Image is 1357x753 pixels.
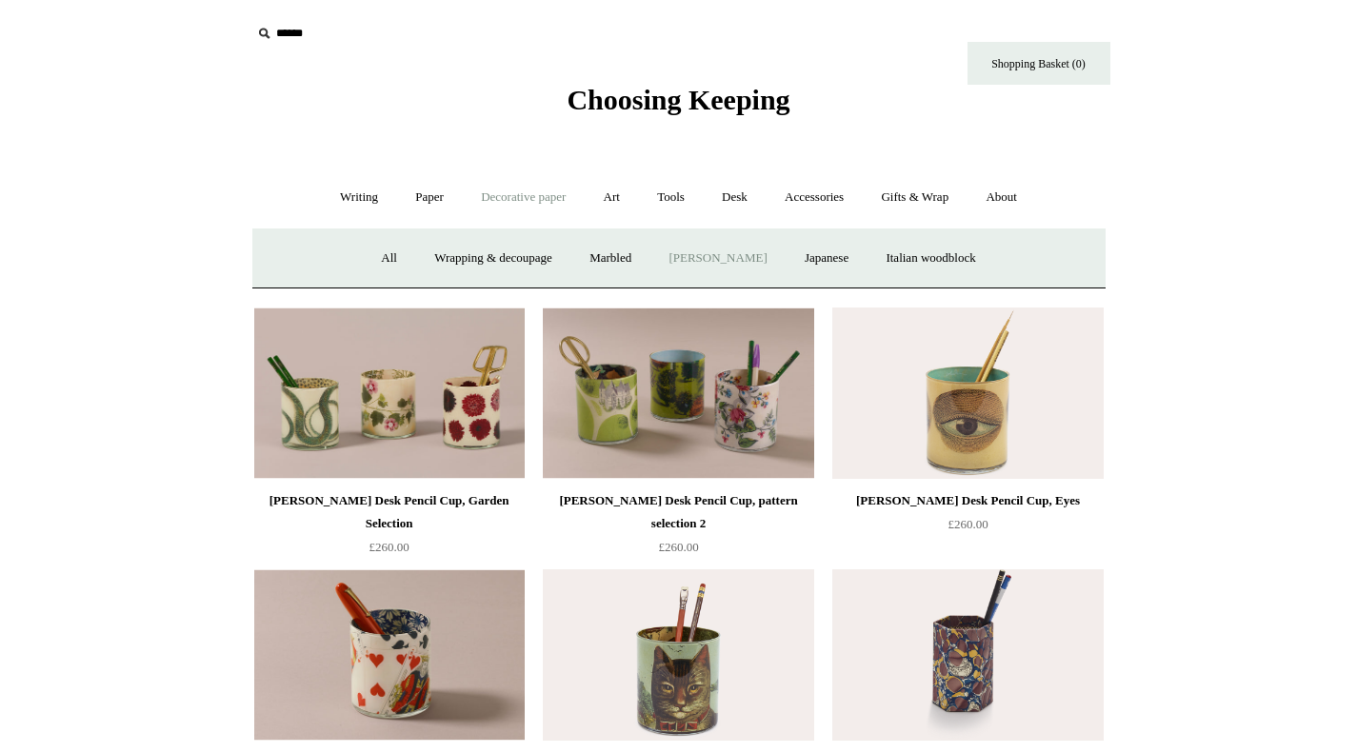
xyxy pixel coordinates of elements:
[543,489,813,567] a: [PERSON_NAME] Desk Pencil Cup, pattern selection 2 £260.00
[417,233,569,284] a: Wrapping & decoupage
[543,569,813,741] a: John Derian Desk Pencil Cup, Country Cat John Derian Desk Pencil Cup, Country Cat
[788,233,866,284] a: Japanese
[548,489,808,535] div: [PERSON_NAME] Desk Pencil Cup, pattern selection 2
[369,540,409,554] span: £260.00
[968,172,1034,223] a: About
[864,172,966,223] a: Gifts & Wrap
[254,569,525,741] img: John Derian Desk Pencil Cup, Roi de Coeur
[948,517,988,531] span: £260.00
[254,307,525,479] a: John Derian Desk Pencil Cup, Garden Selection John Derian Desk Pencil Cup, Garden Selection
[640,172,702,223] a: Tools
[254,569,525,741] a: John Derian Desk Pencil Cup, Roi de Coeur John Derian Desk Pencil Cup, Roi de Coeur
[254,489,525,567] a: [PERSON_NAME] Desk Pencil Cup, Garden Selection £260.00
[658,540,698,554] span: £260.00
[968,42,1110,85] a: Shopping Basket (0)
[572,233,649,284] a: Marbled
[567,84,789,115] span: Choosing Keeping
[832,569,1103,741] img: Hexagonal Marbled Pen Pot - Pattern 16
[543,307,813,479] a: John Derian Desk Pencil Cup, pattern selection 2 John Derian Desk Pencil Cup, pattern selection 2
[832,307,1103,479] a: John Derian Desk Pencil Cup, Eyes John Derian Desk Pencil Cup, Eyes
[543,569,813,741] img: John Derian Desk Pencil Cup, Country Cat
[543,307,813,479] img: John Derian Desk Pencil Cup, pattern selection 2
[259,489,520,535] div: [PERSON_NAME] Desk Pencil Cup, Garden Selection
[567,99,789,112] a: Choosing Keeping
[868,233,992,284] a: Italian woodblock
[464,172,583,223] a: Decorative paper
[832,307,1103,479] img: John Derian Desk Pencil Cup, Eyes
[651,233,784,284] a: [PERSON_NAME]
[837,489,1098,512] div: [PERSON_NAME] Desk Pencil Cup, Eyes
[832,569,1103,741] a: Hexagonal Marbled Pen Pot - Pattern 16 Hexagonal Marbled Pen Pot - Pattern 16
[254,307,525,479] img: John Derian Desk Pencil Cup, Garden Selection
[768,172,861,223] a: Accessories
[364,233,414,284] a: All
[587,172,637,223] a: Art
[323,172,395,223] a: Writing
[705,172,765,223] a: Desk
[398,172,461,223] a: Paper
[832,489,1103,567] a: [PERSON_NAME] Desk Pencil Cup, Eyes £260.00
